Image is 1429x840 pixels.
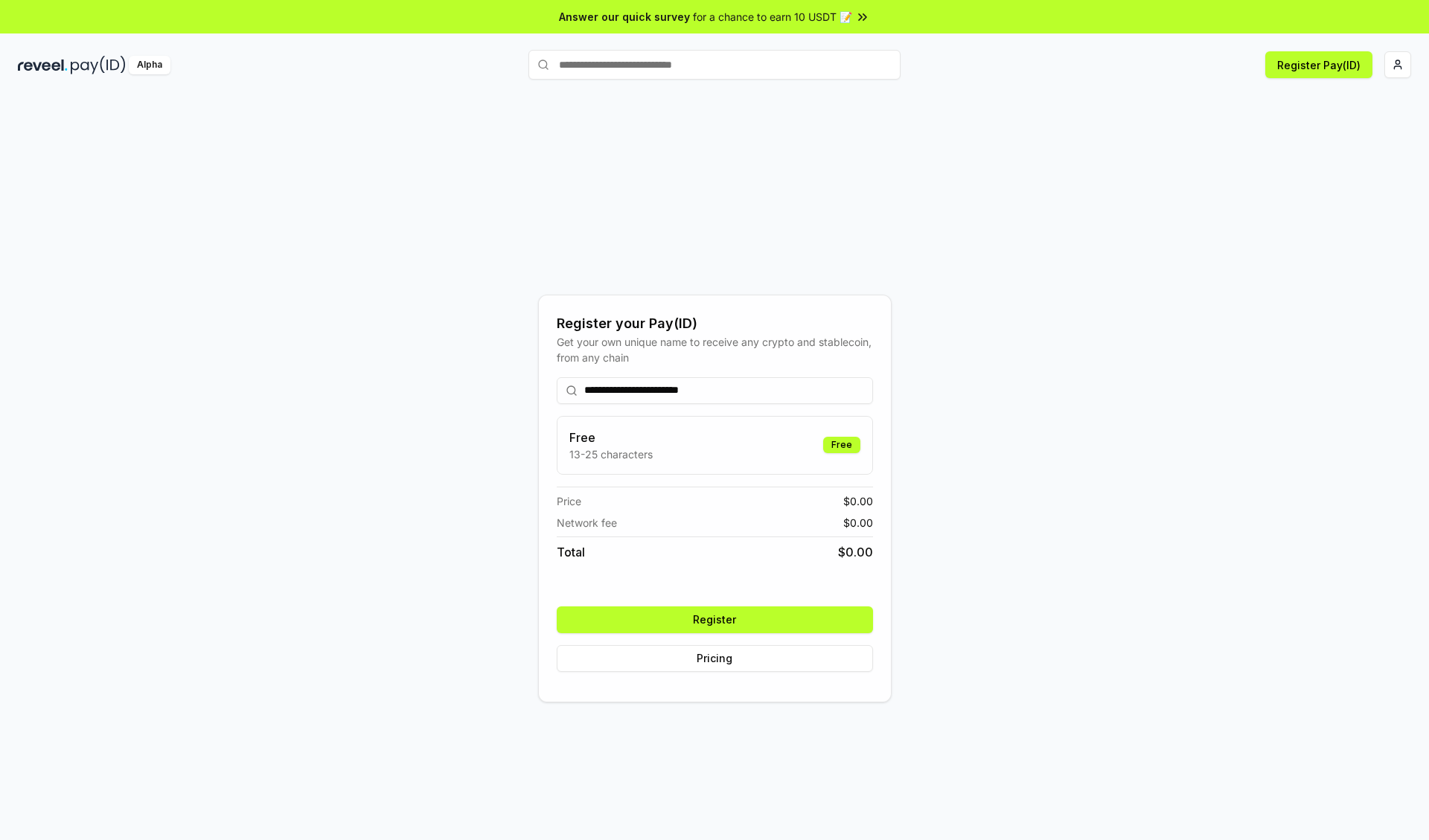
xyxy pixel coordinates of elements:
[693,9,852,25] span: for a chance to earn 10 USDT 📝
[129,56,170,74] div: Alpha
[557,515,617,530] span: Network fee
[569,429,653,446] h3: Free
[823,437,860,453] div: Free
[71,56,126,74] img: pay_id
[569,446,653,462] p: 13-25 characters
[557,606,873,633] button: Register
[557,543,585,561] span: Total
[557,493,581,509] span: Price
[559,9,690,25] span: Answer our quick survey
[838,543,873,561] span: $ 0.00
[843,493,873,509] span: $ 0.00
[557,645,873,672] button: Pricing
[843,515,873,530] span: $ 0.00
[1265,51,1372,78] button: Register Pay(ID)
[557,334,873,365] div: Get your own unique name to receive any crypto and stablecoin, from any chain
[557,313,873,334] div: Register your Pay(ID)
[18,56,68,74] img: reveel_dark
